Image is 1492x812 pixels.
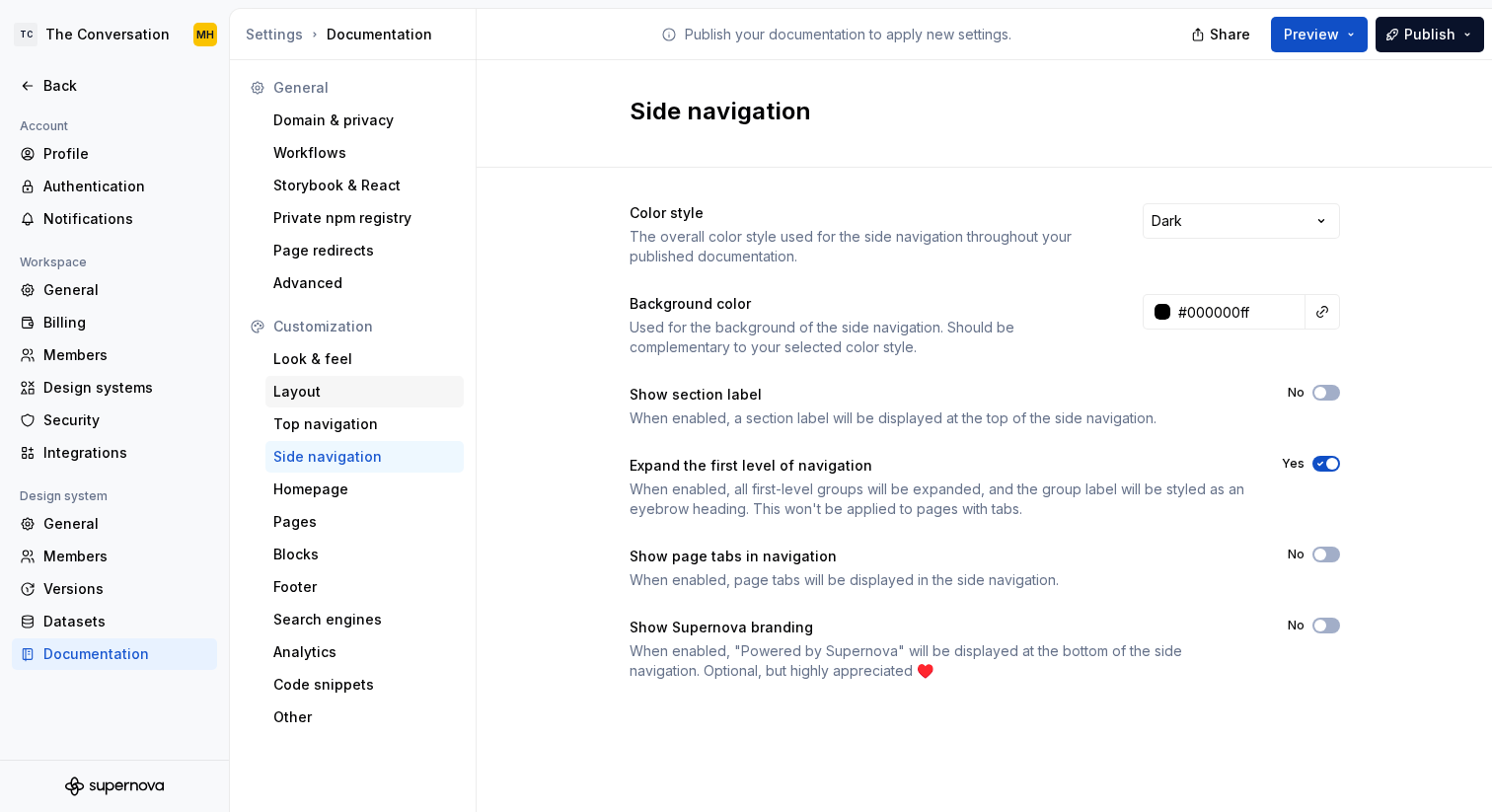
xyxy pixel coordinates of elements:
[265,137,464,169] a: Workflows
[273,317,456,336] div: Customization
[265,235,464,266] a: Page redirects
[273,382,456,402] div: Layout
[12,508,217,540] a: General
[685,25,1011,44] p: Publish your documentation to apply new settings.
[630,570,1252,590] div: When enabled, page tabs will be displayed in the side navigation.
[273,610,456,629] div: Search engines
[273,577,456,597] div: Footer
[43,410,209,430] div: Security
[273,545,456,564] div: Blocks
[273,675,456,695] div: Code snippets
[43,313,209,332] div: Billing
[273,78,456,98] div: General
[65,776,164,796] svg: Supernova Logo
[12,307,217,338] a: Billing
[1404,25,1455,44] span: Publish
[43,280,209,300] div: General
[265,376,464,407] a: Layout
[265,170,464,201] a: Storybook & React
[273,208,456,228] div: Private npm registry
[273,143,456,163] div: Workflows
[43,144,209,164] div: Profile
[246,25,468,44] div: Documentation
[1288,618,1305,633] label: No
[43,547,209,566] div: Members
[12,638,217,670] a: Documentation
[12,372,217,404] a: Design systems
[265,267,464,299] a: Advanced
[12,606,217,637] a: Datasets
[12,405,217,436] a: Security
[265,701,464,733] a: Other
[12,484,115,508] div: Design system
[273,480,456,499] div: Homepage
[1288,547,1305,562] label: No
[12,70,217,102] a: Back
[12,138,217,170] a: Profile
[14,23,37,46] div: TC
[43,443,209,463] div: Integrations
[273,241,456,260] div: Page redirects
[630,294,1107,314] div: Background color
[196,27,214,42] div: MH
[265,202,464,234] a: Private npm registry
[12,339,217,371] a: Members
[265,604,464,635] a: Search engines
[12,274,217,306] a: General
[273,512,456,532] div: Pages
[43,345,209,365] div: Members
[265,441,464,473] a: Side navigation
[630,480,1246,519] div: When enabled, all first-level groups will be expanded, and the group label will be styled as an e...
[1271,17,1368,52] button: Preview
[43,579,209,599] div: Versions
[265,343,464,375] a: Look & feel
[630,227,1107,266] div: The overall color style used for the side navigation throughout your published documentation.
[246,25,303,44] button: Settings
[630,641,1252,681] div: When enabled, "Powered by Supernova" will be displayed at the bottom of the side navigation. Opti...
[265,408,464,440] a: Top navigation
[12,437,217,469] a: Integrations
[1282,456,1305,472] label: Yes
[4,13,225,56] button: TCThe ConversationMH
[273,447,456,467] div: Side navigation
[630,318,1107,357] div: Used for the background of the side navigation. Should be complementary to your selected color st...
[265,669,464,701] a: Code snippets
[45,25,170,44] div: The Conversation
[43,514,209,534] div: General
[273,273,456,293] div: Advanced
[273,642,456,662] div: Analytics
[630,547,1252,566] div: Show page tabs in navigation
[43,209,209,229] div: Notifications
[1288,385,1305,401] label: No
[630,618,1252,637] div: Show Supernova branding
[630,96,1316,127] h2: Side navigation
[43,378,209,398] div: Design systems
[273,349,456,369] div: Look & feel
[265,474,464,505] a: Homepage
[265,539,464,570] a: Blocks
[630,456,1246,476] div: Expand the first level of navigation
[630,408,1252,428] div: When enabled, a section label will be displayed at the top of the side navigation.
[265,571,464,603] a: Footer
[1210,25,1250,44] span: Share
[43,612,209,631] div: Datasets
[630,385,1252,405] div: Show section label
[12,573,217,605] a: Versions
[630,203,1107,223] div: Color style
[1376,17,1484,52] button: Publish
[273,176,456,195] div: Storybook & React
[12,171,217,202] a: Authentication
[1284,25,1339,44] span: Preview
[12,251,95,274] div: Workspace
[12,114,76,138] div: Account
[12,541,217,572] a: Members
[265,636,464,668] a: Analytics
[43,177,209,196] div: Authentication
[12,203,217,235] a: Notifications
[1181,17,1263,52] button: Share
[43,644,209,664] div: Documentation
[265,506,464,538] a: Pages
[1170,294,1305,330] input: e.g. #000000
